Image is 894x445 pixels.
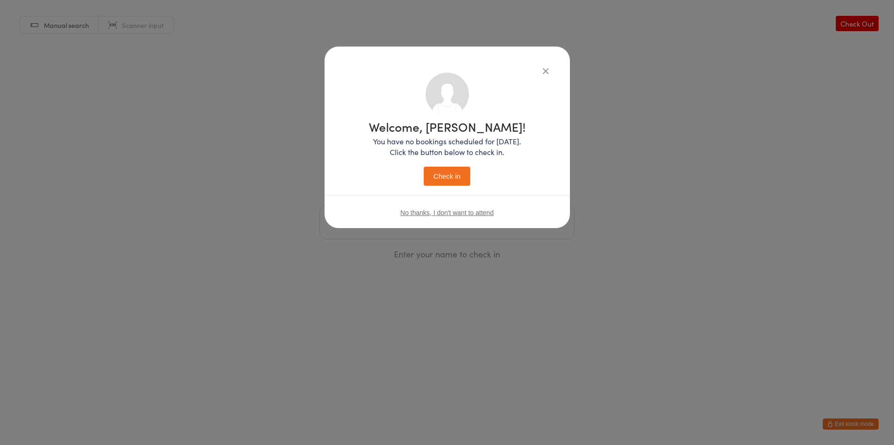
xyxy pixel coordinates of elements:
p: You have no bookings scheduled for [DATE]. Click the button below to check in. [369,136,526,157]
h1: Welcome, [PERSON_NAME]! [369,121,526,133]
img: no_photo.png [426,73,469,116]
button: No thanks, I don't want to attend [400,209,494,216]
button: Check in [424,167,470,186]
